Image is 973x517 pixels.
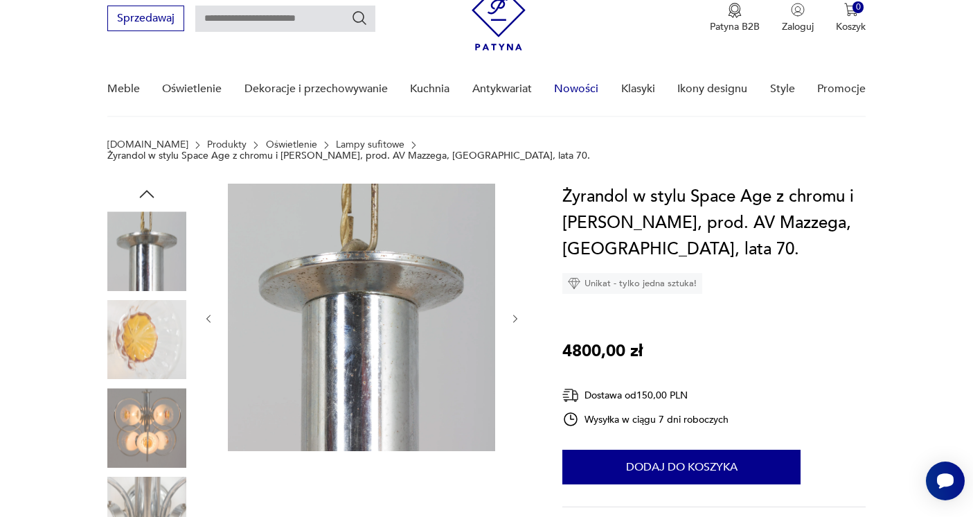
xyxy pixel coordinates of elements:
[621,62,655,116] a: Klasyki
[562,338,643,365] p: 4800,00 zł
[710,3,760,33] a: Ikona medaluPatyna B2B
[562,387,579,404] img: Ikona dostawy
[562,387,729,404] div: Dostawa od 150,00 PLN
[836,20,866,33] p: Koszyk
[107,300,186,379] img: Zdjęcie produktu Żyrandol w stylu Space Age z chromu i szkła Murano, prod. AV Mazzega, Włochy, la...
[782,3,814,33] button: Zaloguj
[107,150,590,161] p: Żyrandol w stylu Space Age z chromu i [PERSON_NAME], prod. AV Mazzega, [GEOGRAPHIC_DATA], lata 70.
[107,388,186,467] img: Zdjęcie produktu Żyrandol w stylu Space Age z chromu i szkła Murano, prod. AV Mazzega, Włochy, la...
[710,20,760,33] p: Patyna B2B
[336,139,404,150] a: Lampy sufitowe
[710,3,760,33] button: Patyna B2B
[554,62,598,116] a: Nowości
[107,6,184,31] button: Sprzedawaj
[836,3,866,33] button: 0Koszyk
[207,139,247,150] a: Produkty
[677,62,747,116] a: Ikony designu
[228,184,495,451] img: Zdjęcie produktu Żyrandol w stylu Space Age z chromu i szkła Murano, prod. AV Mazzega, Włochy, la...
[844,3,858,17] img: Ikona koszyka
[351,10,368,26] button: Szukaj
[770,62,795,116] a: Style
[107,15,184,24] a: Sprzedawaj
[107,139,188,150] a: [DOMAIN_NAME]
[791,3,805,17] img: Ikonka użytkownika
[782,20,814,33] p: Zaloguj
[472,62,532,116] a: Antykwariat
[562,450,801,484] button: Dodaj do koszyka
[562,184,866,263] h1: Żyrandol w stylu Space Age z chromu i [PERSON_NAME], prod. AV Mazzega, [GEOGRAPHIC_DATA], lata 70.
[562,411,729,428] div: Wysyłka w ciągu 7 dni roboczych
[562,273,702,294] div: Unikat - tylko jedna sztuka!
[162,62,222,116] a: Oświetlenie
[107,211,186,290] img: Zdjęcie produktu Żyrandol w stylu Space Age z chromu i szkła Murano, prod. AV Mazzega, Włochy, la...
[926,462,965,500] iframe: Smartsupp widget button
[728,3,742,18] img: Ikona medalu
[244,62,388,116] a: Dekoracje i przechowywanie
[568,277,580,290] img: Ikona diamentu
[853,1,864,13] div: 0
[266,139,317,150] a: Oświetlenie
[410,62,449,116] a: Kuchnia
[107,62,140,116] a: Meble
[817,62,866,116] a: Promocje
